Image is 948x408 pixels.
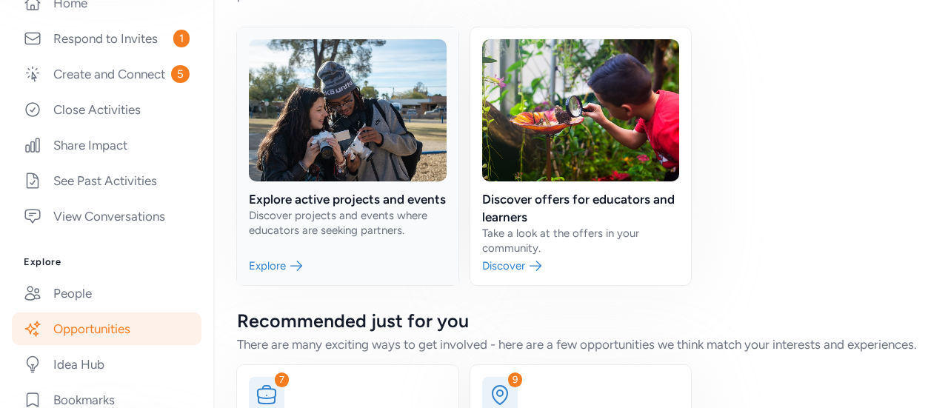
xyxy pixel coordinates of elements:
a: Share Impact [12,129,201,161]
a: View Conversations [12,200,201,233]
a: Respond to Invites1 [12,22,201,55]
div: Recommended just for you [237,309,924,332]
div: 9 [508,372,522,387]
a: Create and Connect5 [12,58,201,90]
span: 1 [173,30,190,47]
span: 5 [171,65,190,83]
a: See Past Activities [12,164,201,197]
div: There are many exciting ways to get involved - here are a few opportunities we think match your i... [237,335,924,353]
a: Close Activities [12,93,201,126]
div: 7 [275,372,289,387]
a: People [12,277,201,310]
a: Idea Hub [12,348,201,381]
h3: Explore [24,256,190,268]
a: Opportunities [12,312,201,345]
